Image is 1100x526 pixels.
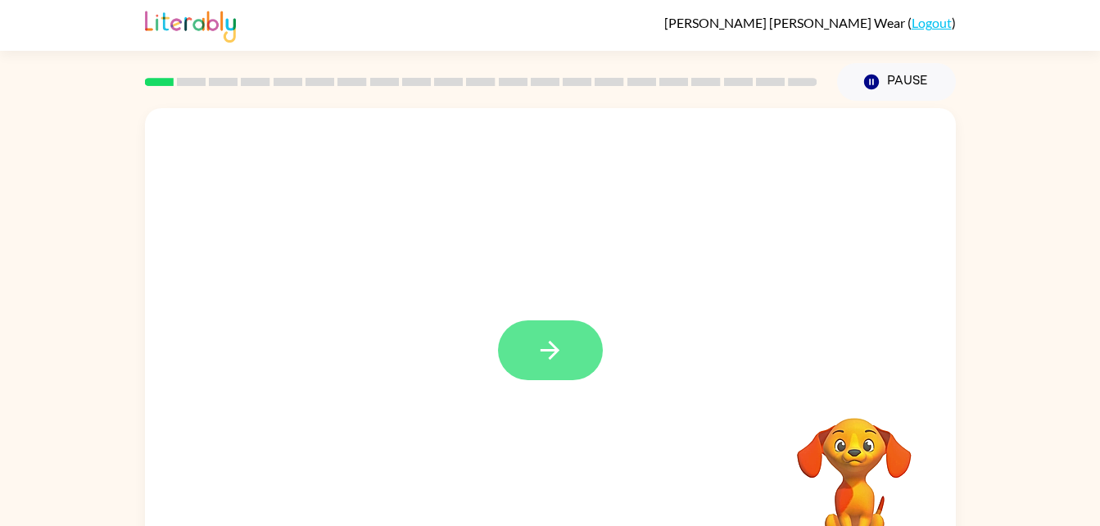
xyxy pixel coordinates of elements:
[837,63,956,101] button: Pause
[664,15,908,30] span: [PERSON_NAME] [PERSON_NAME] Wear
[912,15,952,30] a: Logout
[664,15,956,30] div: ( )
[145,7,236,43] img: Literably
